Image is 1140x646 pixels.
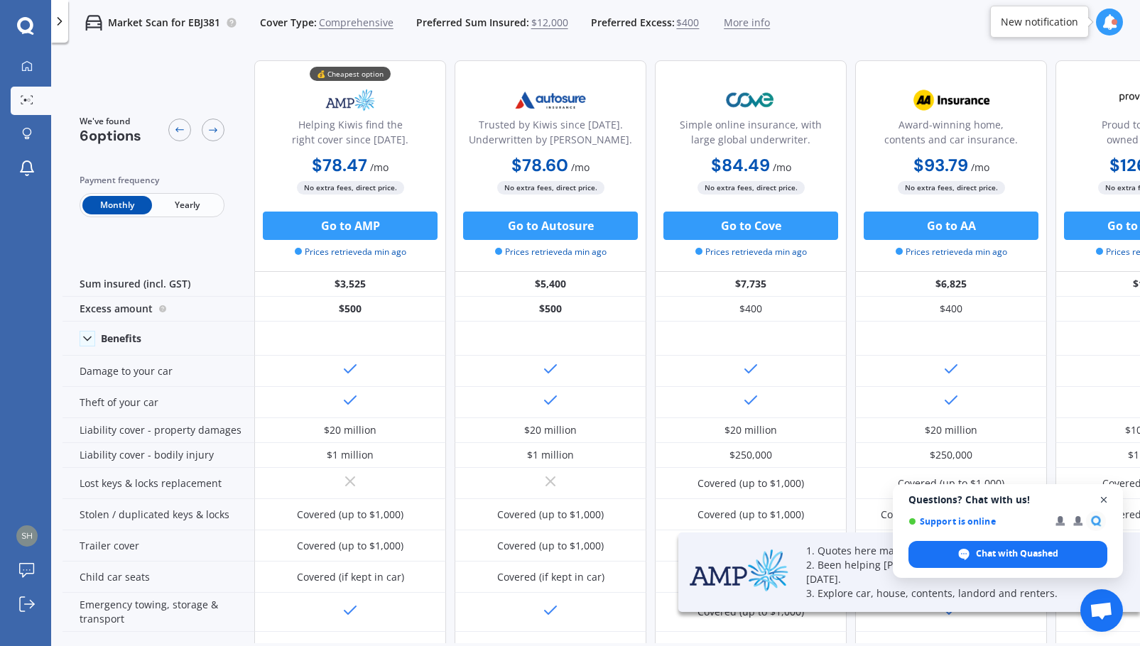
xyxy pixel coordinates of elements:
[504,82,597,118] img: Autosure.webp
[881,508,1021,522] div: Covered (excess free <$1,000)
[667,117,835,153] div: Simple online insurance, with large global underwriter.
[697,476,804,491] div: Covered (up to $1,000)
[697,508,804,522] div: Covered (up to $1,000)
[704,82,798,118] img: Cove.webp
[663,212,838,240] button: Go to Cove
[63,499,254,530] div: Stolen / duplicated keys & locks
[63,297,254,322] div: Excess amount
[773,160,791,174] span: / mo
[63,443,254,468] div: Liability cover - bodily injury
[971,160,989,174] span: / mo
[63,356,254,387] div: Damage to your car
[63,418,254,443] div: Liability cover - property damages
[571,160,590,174] span: / mo
[455,297,646,322] div: $500
[63,272,254,297] div: Sum insured (incl. GST)
[63,562,254,593] div: Child car seats
[930,448,972,462] div: $250,000
[655,297,847,322] div: $400
[312,154,367,176] b: $78.47
[266,117,434,153] div: Helping Kiwis find the right cover since [DATE].
[864,212,1038,240] button: Go to AA
[80,173,224,187] div: Payment frequency
[310,67,391,81] div: 💰 Cheapest option
[463,212,638,240] button: Go to Autosure
[303,82,397,118] img: AMP.webp
[108,16,220,30] p: Market Scan for EBJ381
[85,14,102,31] img: car.f15378c7a67c060ca3f3.svg
[724,16,770,30] span: More info
[908,541,1107,568] span: Chat with Quashed
[254,272,446,297] div: $3,525
[467,117,634,153] div: Trusted by Kiwis since [DATE]. Underwritten by [PERSON_NAME].
[855,297,1047,322] div: $400
[16,525,38,547] img: ee2665a7f14acddf4b18fea1ae154237
[591,16,675,30] span: Preferred Excess:
[697,181,805,195] span: No extra fees, direct price.
[867,117,1035,153] div: Award-winning home, contents and car insurance.
[80,126,141,145] span: 6 options
[976,547,1058,560] span: Chat with Quashed
[1001,15,1078,29] div: New notification
[527,448,574,462] div: $1 million
[295,246,406,258] span: Prices retrieved a min ago
[254,297,446,322] div: $500
[898,181,1005,195] span: No extra fees, direct price.
[152,196,222,214] span: Yearly
[455,272,646,297] div: $5,400
[913,154,968,176] b: $93.79
[319,16,393,30] span: Comprehensive
[327,448,374,462] div: $1 million
[855,272,1047,297] div: $6,825
[297,508,403,522] div: Covered (up to $1,000)
[497,508,604,522] div: Covered (up to $1,000)
[82,196,152,214] span: Monthly
[497,570,604,584] div: Covered (if kept in car)
[260,16,317,30] span: Cover Type:
[63,468,254,499] div: Lost keys & locks replacement
[1080,589,1123,632] a: Open chat
[324,423,376,437] div: $20 million
[63,530,254,562] div: Trailer cover
[925,423,977,437] div: $20 million
[80,115,141,128] span: We've found
[370,160,389,174] span: / mo
[806,544,1104,558] p: 1. Quotes here match AMP’s website.
[263,212,438,240] button: Go to AMP
[524,423,577,437] div: $20 million
[806,558,1104,586] p: 2. Been helping [PERSON_NAME]’s find the right cover since [DATE].
[297,539,403,553] div: Covered (up to $1,000)
[497,539,604,553] div: Covered (up to $1,000)
[297,181,404,195] span: No extra fees, direct price.
[908,494,1107,505] span: Questions? Chat with us!
[908,516,1046,527] span: Support is online
[297,570,404,584] div: Covered (if kept in car)
[904,82,998,118] img: AA.webp
[896,246,1007,258] span: Prices retrieved a min ago
[497,181,604,195] span: No extra fees, direct price.
[724,423,777,437] div: $20 million
[511,154,568,176] b: $78.60
[690,549,789,592] img: AMP.webp
[495,246,607,258] span: Prices retrieved a min ago
[697,605,804,619] div: Covered (up to $1,000)
[676,16,699,30] span: $400
[63,387,254,418] div: Theft of your car
[806,586,1104,601] p: 3. Explore car, house, contents, landord and renters.
[695,246,807,258] span: Prices retrieved a min ago
[729,448,772,462] div: $250,000
[101,332,141,345] div: Benefits
[655,272,847,297] div: $7,735
[531,16,568,30] span: $12,000
[711,154,770,176] b: $84.49
[416,16,529,30] span: Preferred Sum Insured:
[63,593,254,632] div: Emergency towing, storage & transport
[898,476,1004,491] div: Covered (up to $1,000)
